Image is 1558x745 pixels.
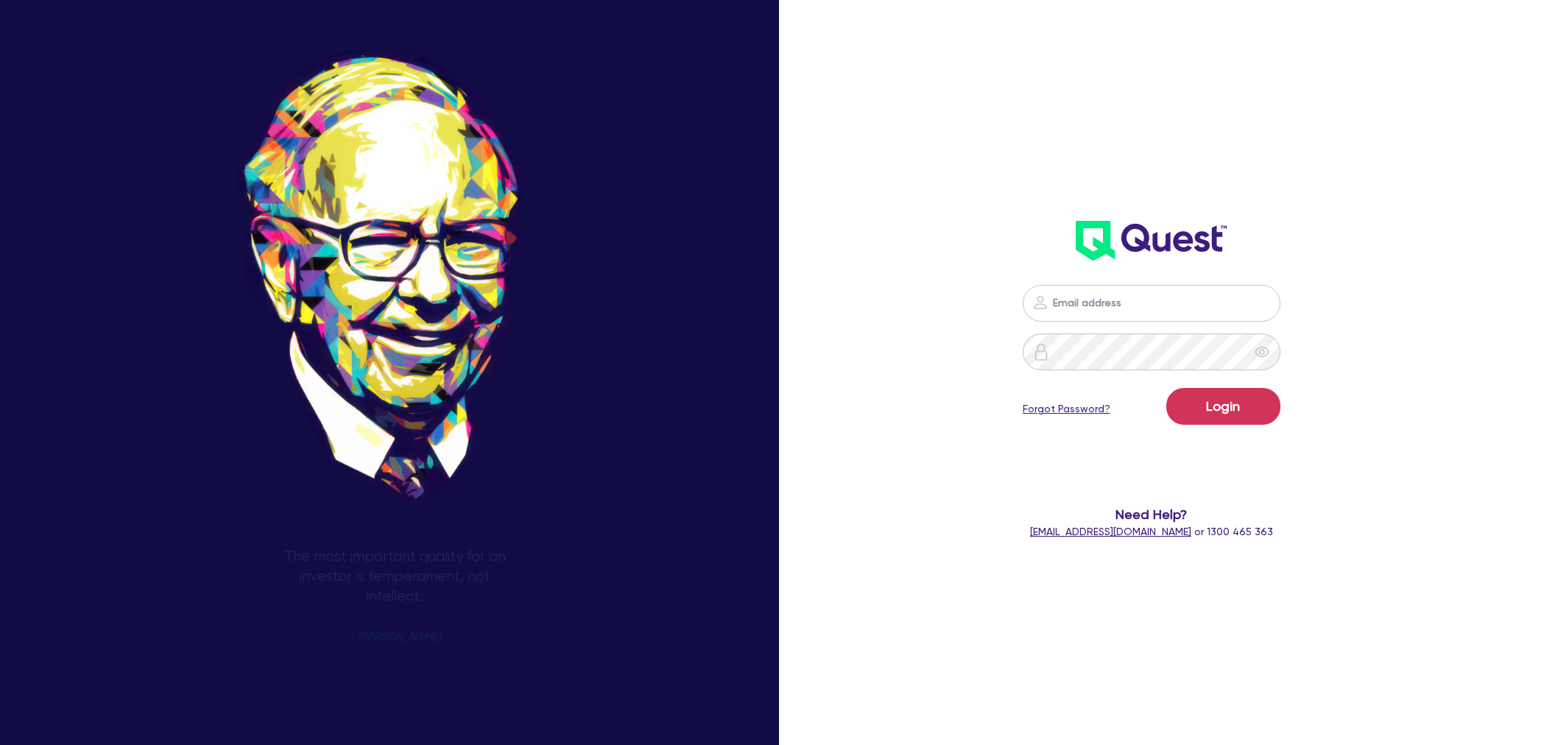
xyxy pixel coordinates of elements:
span: or 1300 465 363 [1030,526,1273,537]
img: icon-password [1032,294,1049,311]
span: - [PERSON_NAME] [349,632,441,643]
a: Forgot Password? [1023,401,1110,417]
span: Need Help? [940,504,1363,524]
span: eye [1255,345,1269,359]
input: Email address [1023,285,1280,322]
img: icon-password [1032,343,1050,361]
button: Login [1166,388,1280,425]
a: [EMAIL_ADDRESS][DOMAIN_NAME] [1030,526,1191,537]
img: wH2k97JdezQIQAAAABJRU5ErkJggg== [1076,221,1227,261]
